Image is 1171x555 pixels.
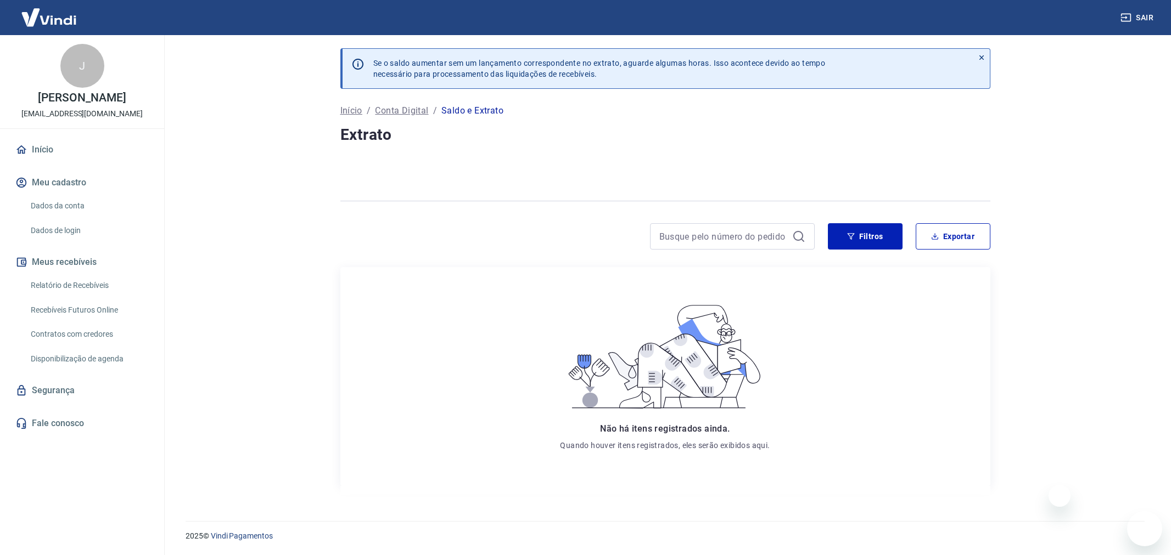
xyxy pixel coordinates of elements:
a: Contratos com credores [26,323,151,346]
a: Conta Digital [375,104,428,117]
a: Recebíveis Futuros Online [26,299,151,321]
p: Saldo e Extrato [441,104,503,117]
button: Sair [1118,8,1158,28]
a: Dados da conta [26,195,151,217]
a: Início [13,138,151,162]
a: Início [340,104,362,117]
span: Não há itens registrados ainda. [600,423,730,434]
h4: Extrato [340,124,990,146]
button: Meus recebíveis [13,250,151,274]
p: 2025 © [186,530,1145,542]
p: [EMAIL_ADDRESS][DOMAIN_NAME] [21,108,143,120]
iframe: Fechar mensagem [1049,485,1071,507]
button: Meu cadastro [13,171,151,195]
a: Relatório de Recebíveis [26,274,151,297]
a: Disponibilização de agenda [26,348,151,370]
input: Busque pelo número do pedido [659,228,788,245]
a: Fale conosco [13,411,151,435]
p: / [367,104,371,117]
a: Segurança [13,378,151,403]
p: / [433,104,437,117]
p: Quando houver itens registrados, eles serão exibidos aqui. [560,440,770,451]
button: Exportar [916,223,990,250]
div: J [60,44,104,88]
a: Dados de login [26,219,151,242]
button: Filtros [828,223,903,250]
p: Se o saldo aumentar sem um lançamento correspondente no extrato, aguarde algumas horas. Isso acon... [373,58,826,80]
a: Vindi Pagamentos [211,531,273,540]
p: [PERSON_NAME] [38,92,126,104]
iframe: Botão para abrir a janela de mensagens [1127,511,1162,546]
img: Vindi [13,1,85,34]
